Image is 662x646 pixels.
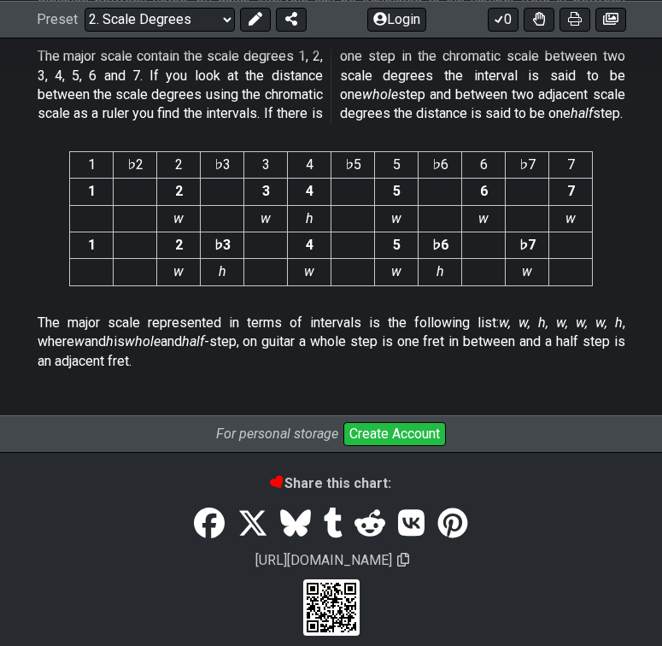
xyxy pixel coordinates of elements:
a: VK [392,500,431,548]
em: h [106,333,114,349]
em: w [391,263,401,279]
p: The major scale represented in terms of intervals is the following list: , where and is and -step... [38,314,625,371]
a: Bluesky [274,500,317,548]
em: h [306,210,313,226]
span: [URL][DOMAIN_NAME] [253,549,395,571]
em: w [522,263,532,279]
a: Share on Facebook [188,500,231,548]
button: 0 [488,7,518,31]
button: Login [367,7,426,31]
select: Preset [85,7,235,31]
em: whole [362,86,398,103]
b: Share this chart: [271,475,391,491]
th: ♭2 [114,151,157,178]
em: half [571,105,593,121]
strong: 1 [88,237,96,253]
em: w [565,210,576,226]
th: 6 [462,151,506,178]
em: half [182,333,204,349]
i: For personal storage [216,426,338,442]
button: Print [559,7,590,31]
button: Create image [595,7,626,31]
em: w [173,263,184,279]
th: ♭5 [331,151,375,178]
a: Reddit [349,500,391,548]
strong: ♭3 [214,237,231,253]
strong: 2 [175,183,183,199]
strong: ♭7 [519,237,536,253]
strong: 5 [393,183,401,199]
a: Pinterest [431,500,473,548]
p: The major scale contain the scale degrees 1, 2, 3, 4, 5, 6 and 7. If you look at the distance bet... [38,47,625,124]
em: w [391,210,401,226]
em: whole [125,333,161,349]
th: ♭3 [201,151,244,178]
th: 7 [549,151,593,178]
strong: 4 [306,183,313,199]
th: 4 [288,151,331,178]
span: Copy url to clipboard [397,552,409,568]
strong: 1 [88,183,96,199]
th: 2 [157,151,201,178]
th: ♭7 [506,151,549,178]
th: 3 [244,151,288,178]
strong: 7 [567,183,575,199]
strong: 2 [175,237,183,253]
th: 1 [70,151,114,178]
a: Tweet [231,500,274,548]
strong: 6 [480,183,488,199]
button: Create Account [343,422,446,446]
em: w [261,210,271,226]
div: Scan to view on your cellphone. [303,579,360,636]
em: w [304,263,314,279]
th: 5 [375,151,419,178]
th: ♭6 [419,151,462,178]
em: w [173,210,184,226]
strong: ♭6 [432,237,448,253]
strong: 5 [393,237,401,253]
button: Toggle Dexterity for all fretkits [524,7,554,31]
em: w, w, h, w, w, w, h [499,314,623,331]
em: h [219,263,226,279]
em: w [74,333,85,349]
em: w [478,210,489,226]
button: Edit Preset [240,7,271,31]
em: h [436,263,444,279]
strong: 3 [262,183,270,199]
button: Share Preset [276,7,307,31]
span: Preset [37,11,78,27]
strong: 4 [306,237,313,253]
a: Tumblr [317,500,349,548]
